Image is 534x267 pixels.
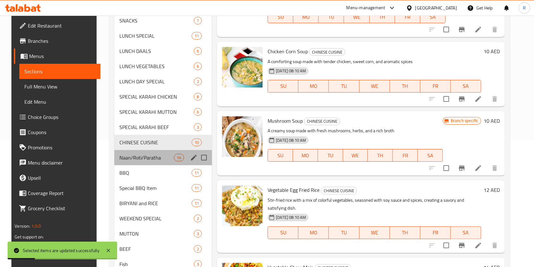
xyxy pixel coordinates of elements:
span: 11 [192,200,201,206]
button: TU [319,10,344,23]
span: CHINESE CUISINE [304,118,340,125]
a: Menus [14,49,101,64]
button: Branch-specific-item [454,160,469,176]
span: LUNCH DAALS [119,47,194,55]
div: CHINESE CUISINE10 [114,135,212,150]
span: TH [372,12,392,22]
a: Grocery Checklist [14,201,101,216]
div: CHINESE CUISINE [304,118,340,125]
span: 14 [174,155,184,161]
span: Branches [28,37,96,45]
img: Mushroom Soup [222,116,263,157]
span: SU [270,228,296,237]
div: SPECIAL KARAHI MUTTON6 [114,104,212,120]
button: MO [298,80,329,93]
span: 2 [194,216,201,222]
span: Menu disclaimer [28,159,96,166]
a: Coupons [14,125,101,140]
a: Support.OpsPlatform [15,239,55,247]
span: LUNCH DAY SPECIAL [119,78,194,85]
span: TH [370,151,390,160]
a: Choice Groups [14,109,101,125]
div: Menu-management [346,4,385,12]
button: WE [359,80,390,93]
span: 1.0.0 [31,222,41,230]
button: delete [487,22,502,37]
span: MUTTON [119,230,194,238]
span: Get support on: [15,233,44,241]
span: Special BBQ Item [119,184,192,192]
span: 3 [194,124,201,130]
div: BBQ11 [114,165,212,180]
span: BBQ [119,169,192,177]
span: Grocery Checklist [28,205,96,212]
span: 7 [194,18,201,24]
span: SA [453,228,479,237]
button: delete [487,238,502,253]
div: items [194,93,202,101]
span: 2 [194,79,201,85]
span: SA [420,151,440,160]
span: Chicken Corn Soup [268,47,308,56]
h6: 10 AED [484,47,500,56]
span: WEEKEND SPECIAL [119,215,194,222]
button: TH [390,80,420,93]
button: SA [451,226,481,239]
div: items [174,154,184,161]
button: Branch-specific-item [454,238,469,253]
a: Edit Menu [19,94,101,109]
div: items [192,169,202,177]
div: BIRYANI and RICE11 [114,196,212,211]
p: A comforting soup made with tender chicken, sweet corn, and aromatic spices [268,58,481,66]
div: Naan/Roti/Paratha [119,154,174,161]
button: SU [268,80,298,93]
div: items [194,62,202,70]
button: FR [393,149,418,162]
span: 10 [192,140,201,146]
button: WE [344,10,369,23]
div: CHINESE CUISINE [321,187,357,194]
span: 8 [194,94,201,100]
span: SPECIAL KARAHI MUTTON [119,108,194,116]
div: Special BBQ Item11 [114,180,212,196]
span: Vegetable Egg Fried Rice [268,185,320,195]
span: 2 [194,246,201,252]
div: items [192,184,202,192]
button: Branch-specific-item [454,22,469,37]
span: Sections [24,68,96,75]
button: TU [318,149,343,162]
button: WE [359,226,390,239]
span: Select to update [440,239,453,252]
div: items [194,78,202,85]
span: 11 [192,185,201,191]
span: Full Menu View [24,83,96,90]
a: Edit menu item [474,242,482,249]
span: SPECIAL KARAHI BEEF [119,123,194,131]
div: BEEF [119,245,194,253]
span: Upsell [28,174,96,182]
a: Menu disclaimer [14,155,101,170]
span: Edit Menu [24,98,96,106]
span: [DATE] 08:10 AM [273,68,308,74]
a: Coverage Report [14,186,101,201]
a: Promotions [14,140,101,155]
button: Branch-specific-item [454,91,469,107]
span: LUNCH SPECIAL [119,32,192,40]
div: items [192,32,202,40]
span: WE [346,12,367,22]
span: CHINESE CUISINE [309,49,345,56]
div: [GEOGRAPHIC_DATA] [415,4,457,11]
div: items [194,215,202,222]
button: WE [343,149,368,162]
span: FR [395,151,415,160]
div: items [194,47,202,55]
span: SNACKS [119,17,194,24]
button: FR [395,10,420,23]
button: delete [487,160,502,176]
div: BIRYANI and RICE [119,199,192,207]
a: Edit menu item [474,95,482,103]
